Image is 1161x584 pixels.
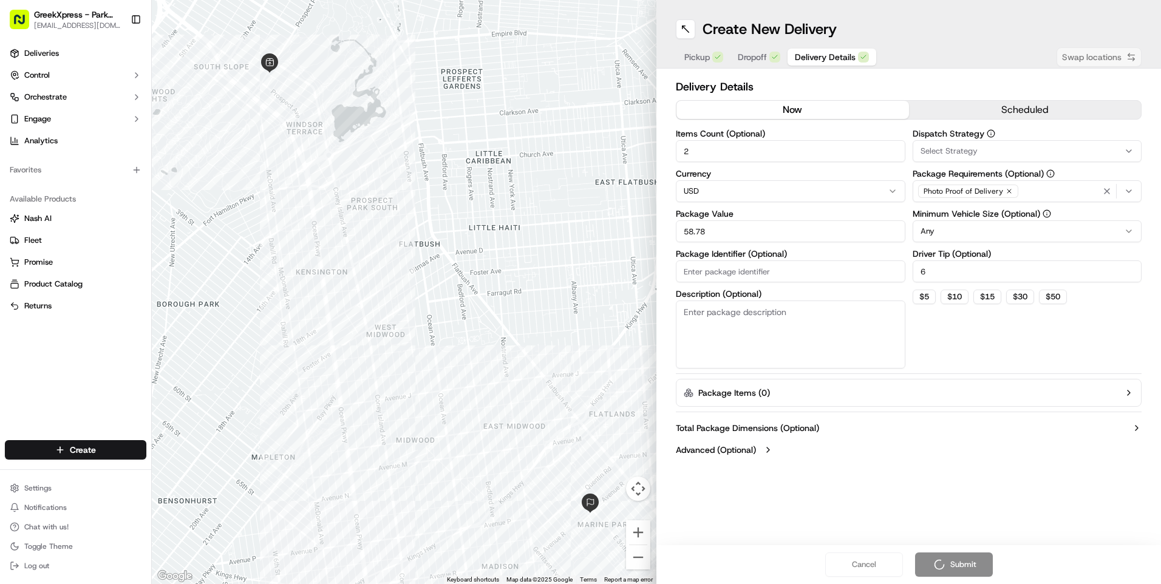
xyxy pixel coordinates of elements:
[909,101,1142,119] button: scheduled
[55,128,167,138] div: We're available if you need us!
[5,557,146,574] button: Log out
[5,109,146,129] button: Engage
[913,250,1142,258] label: Driver Tip (Optional)
[1043,209,1051,218] button: Minimum Vehicle Size (Optional)
[86,268,147,277] a: Powered byPylon
[580,576,597,583] a: Terms (opens in new tab)
[121,268,147,277] span: Pylon
[34,8,121,21] span: GreekXpress - Park Slope
[12,240,22,250] div: 📗
[10,279,141,290] a: Product Catalog
[676,422,1142,434] button: Total Package Dimensions (Optional)
[5,296,146,316] button: Returns
[5,538,146,555] button: Toggle Theme
[10,213,141,224] a: Nash AI
[34,21,121,30] button: [EMAIL_ADDRESS][DOMAIN_NAME]
[5,480,146,497] button: Settings
[24,213,52,224] span: Nash AI
[5,209,146,228] button: Nash AI
[5,66,146,85] button: Control
[55,116,199,128] div: Start new chat
[698,387,770,399] label: Package Items ( 0 )
[24,239,93,251] span: Knowledge Base
[24,114,51,124] span: Engage
[5,253,146,272] button: Promise
[924,186,1003,196] span: Photo Proof of Delivery
[10,300,141,311] a: Returns
[506,576,573,583] span: Map data ©2025 Google
[32,78,219,91] input: Got a question? Start typing here...
[913,209,1142,218] label: Minimum Vehicle Size (Optional)
[24,542,73,551] span: Toggle Theme
[103,240,112,250] div: 💻
[676,379,1142,407] button: Package Items (0)
[24,135,58,146] span: Analytics
[5,518,146,535] button: Chat with us!
[206,120,221,134] button: Start new chat
[676,101,909,119] button: now
[24,503,67,512] span: Notifications
[676,209,905,218] label: Package Value
[5,131,146,151] a: Analytics
[626,545,650,569] button: Zoom out
[5,87,146,107] button: Orchestrate
[1046,169,1055,178] button: Package Requirements (Optional)
[684,51,710,63] span: Pickup
[12,158,81,168] div: Past conversations
[913,180,1142,202] button: Photo Proof of Delivery
[921,146,978,157] span: Select Strategy
[101,188,105,198] span: •
[26,116,47,138] img: 8016278978528_b943e370aa5ada12b00a_72.png
[676,444,756,456] label: Advanced (Optional)
[5,274,146,294] button: Product Catalog
[24,70,50,81] span: Control
[973,290,1001,304] button: $15
[676,444,1142,456] button: Advanced (Optional)
[12,49,221,68] p: Welcome 👋
[795,51,856,63] span: Delivery Details
[24,522,69,532] span: Chat with us!
[155,568,195,584] img: Google
[676,129,905,138] label: Items Count (Optional)
[24,189,34,199] img: 1736555255976-a54dd68f-1ca7-489b-9aae-adbdc363a1c4
[24,48,59,59] span: Deliveries
[12,177,32,196] img: Brigitte Vinadas
[676,290,905,298] label: Description (Optional)
[913,169,1142,178] label: Package Requirements (Optional)
[38,188,98,198] span: [PERSON_NAME]
[24,561,49,571] span: Log out
[703,19,837,39] h1: Create New Delivery
[676,422,819,434] label: Total Package Dimensions (Optional)
[676,250,905,258] label: Package Identifier (Optional)
[5,5,126,34] button: GreekXpress - Park Slope[EMAIL_ADDRESS][DOMAIN_NAME]
[12,116,34,138] img: 1736555255976-a54dd68f-1ca7-489b-9aae-adbdc363a1c4
[5,499,146,516] button: Notifications
[70,444,96,456] span: Create
[24,300,52,311] span: Returns
[913,260,1142,282] input: Enter driver tip amount
[626,477,650,501] button: Map camera controls
[10,257,141,268] a: Promise
[24,257,53,268] span: Promise
[676,260,905,282] input: Enter package identifier
[5,44,146,63] a: Deliveries
[24,279,83,290] span: Product Catalog
[7,234,98,256] a: 📗Knowledge Base
[107,188,132,198] span: [DATE]
[1039,290,1067,304] button: $50
[5,440,146,460] button: Create
[941,290,969,304] button: $10
[676,169,905,178] label: Currency
[12,12,36,36] img: Nash
[676,78,1142,95] h2: Delivery Details
[188,155,221,170] button: See all
[913,129,1142,138] label: Dispatch Strategy
[155,568,195,584] a: Open this area in Google Maps (opens a new window)
[676,220,905,242] input: Enter package value
[5,160,146,180] div: Favorites
[604,576,653,583] a: Report a map error
[676,140,905,162] input: Enter number of items
[5,189,146,209] div: Available Products
[1006,290,1034,304] button: $30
